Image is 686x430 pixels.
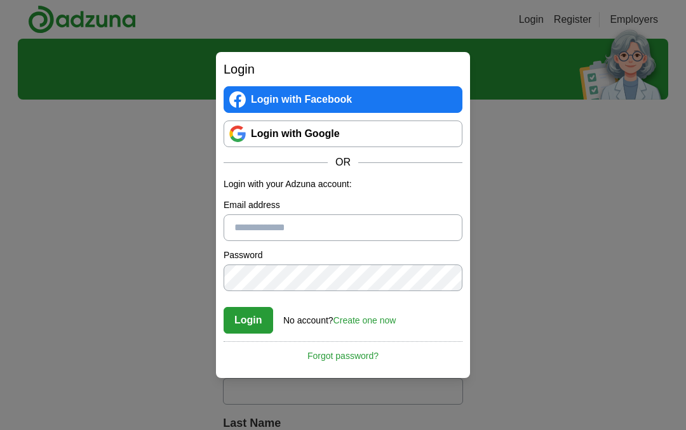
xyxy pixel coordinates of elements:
[283,306,396,327] div: No account?
[333,315,396,325] a: Create one now
[224,121,462,147] a: Login with Google
[224,341,462,363] a: Forgot password?
[224,307,273,334] button: Login
[224,86,462,113] a: Login with Facebook
[224,199,462,212] label: Email address
[224,249,462,262] label: Password
[224,178,462,191] p: Login with your Adzuna account:
[328,155,358,170] span: OR
[224,60,462,79] h2: Login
